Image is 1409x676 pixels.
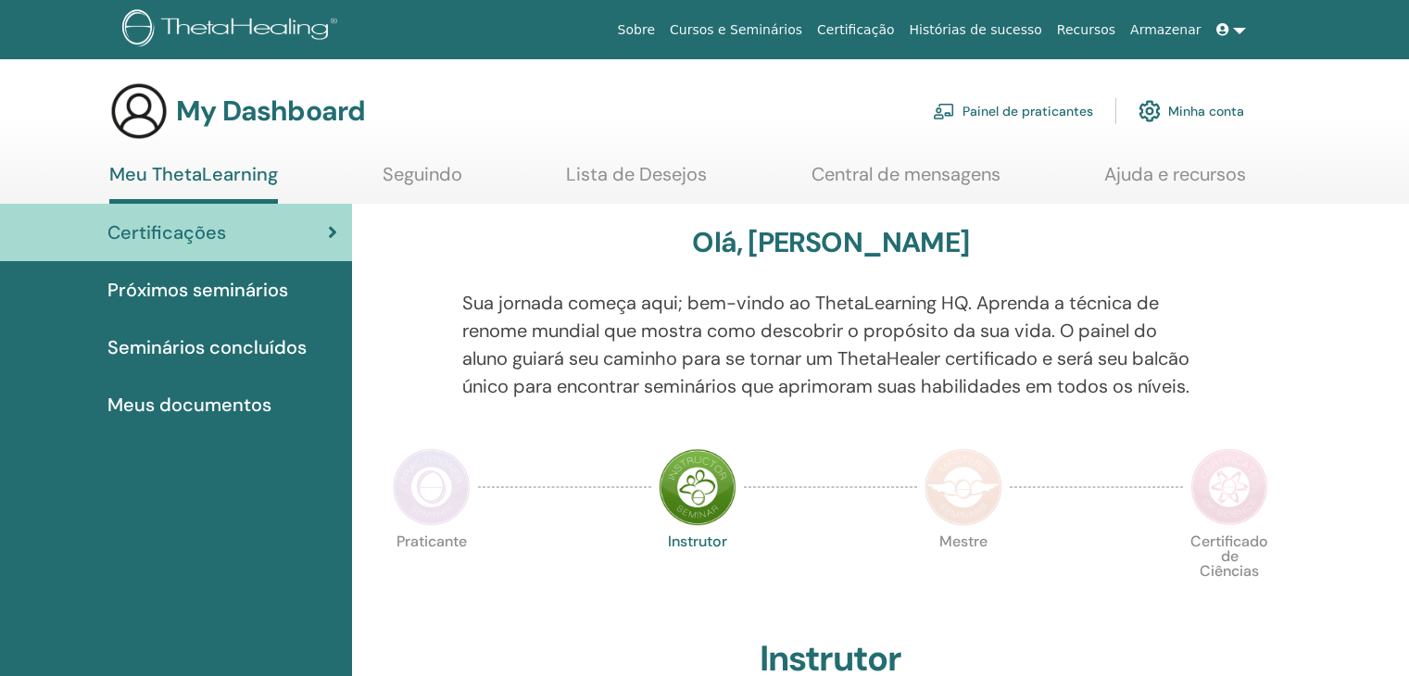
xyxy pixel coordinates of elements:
[383,163,462,199] a: Seguindo
[107,276,288,304] span: Próximos seminários
[933,91,1093,131] a: Painel de praticantes
[1104,163,1246,199] a: Ajuda e recursos
[933,103,955,119] img: chalkboard-teacher.svg
[659,534,736,612] p: Instrutor
[1050,13,1123,47] a: Recursos
[902,13,1050,47] a: Histórias de sucesso
[1123,13,1208,47] a: Armazenar
[109,163,278,204] a: Meu ThetaLearning
[662,13,810,47] a: Cursos e Seminários
[1190,448,1268,526] img: Certificate of Science
[1139,95,1161,127] img: cog.svg
[811,163,1000,199] a: Central de mensagens
[393,448,471,526] img: Practitioner
[1190,534,1268,612] p: Certificado de Ciências
[566,163,707,199] a: Lista de Desejos
[1139,91,1244,131] a: Minha conta
[692,226,969,259] h3: Olá, [PERSON_NAME]
[122,9,344,51] img: logo.png
[109,81,169,141] img: generic-user-icon.jpg
[107,391,271,419] span: Meus documentos
[107,333,307,361] span: Seminários concluídos
[393,534,471,612] p: Praticante
[610,13,662,47] a: Sobre
[810,13,901,47] a: Certificação
[925,534,1002,612] p: Mestre
[925,448,1002,526] img: Master
[107,219,226,246] span: Certificações
[462,289,1200,400] p: Sua jornada começa aqui; bem-vindo ao ThetaLearning HQ. Aprenda a técnica de renome mundial que m...
[659,448,736,526] img: Instructor
[176,94,365,128] h3: My Dashboard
